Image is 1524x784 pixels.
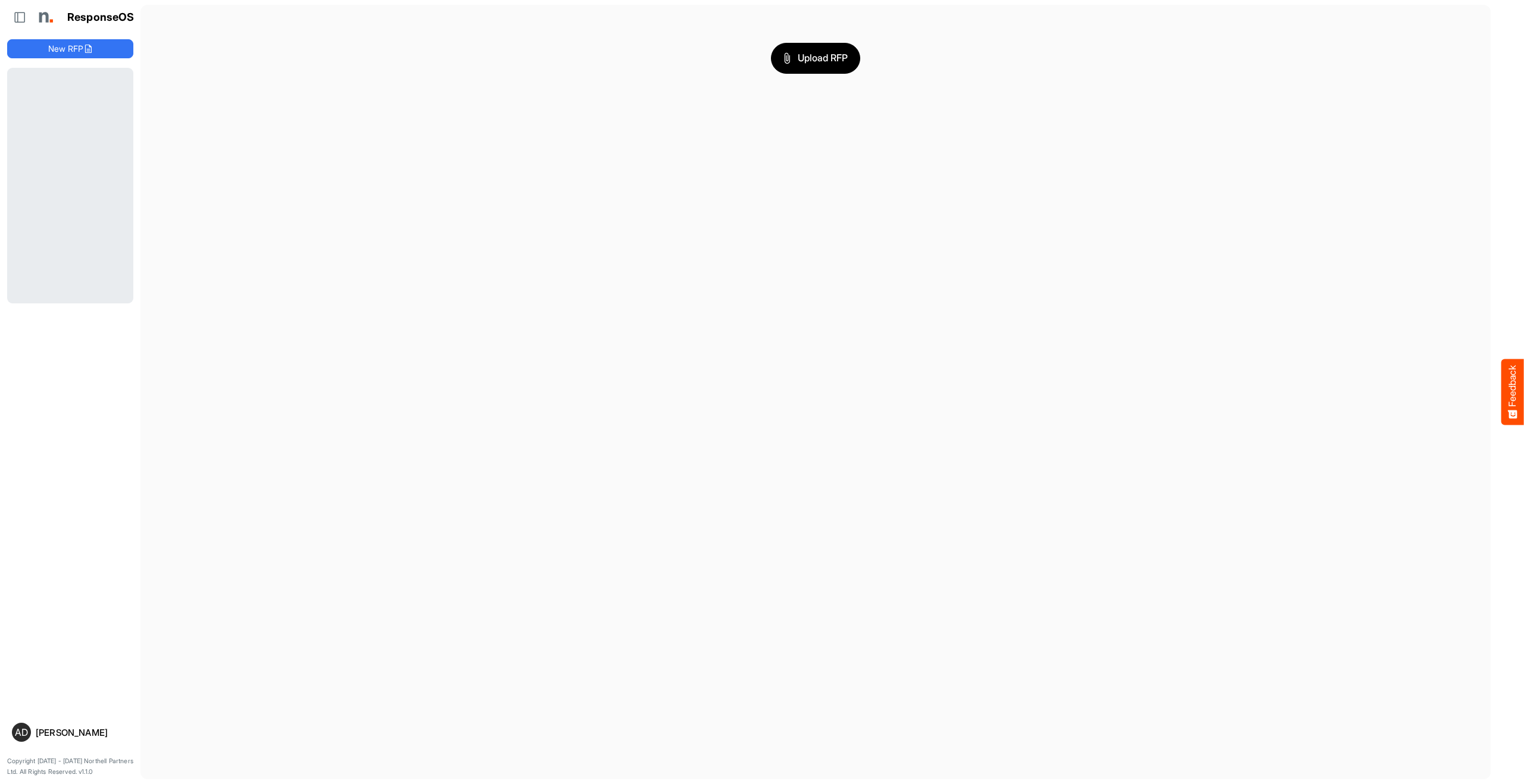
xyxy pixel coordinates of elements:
[771,43,860,74] button: Upload RFP
[7,39,133,58] button: New RFP
[783,51,848,66] span: Upload RFP
[33,5,57,29] img: Northell
[36,728,129,737] div: [PERSON_NAME]
[7,756,133,777] p: Copyright [DATE] - [DATE] Northell Partners Ltd. All Rights Reserved. v1.1.0
[1501,359,1524,425] button: Feedback
[15,727,28,737] span: AD
[7,68,133,303] div: Loading...
[67,11,135,24] h1: ResponseOS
